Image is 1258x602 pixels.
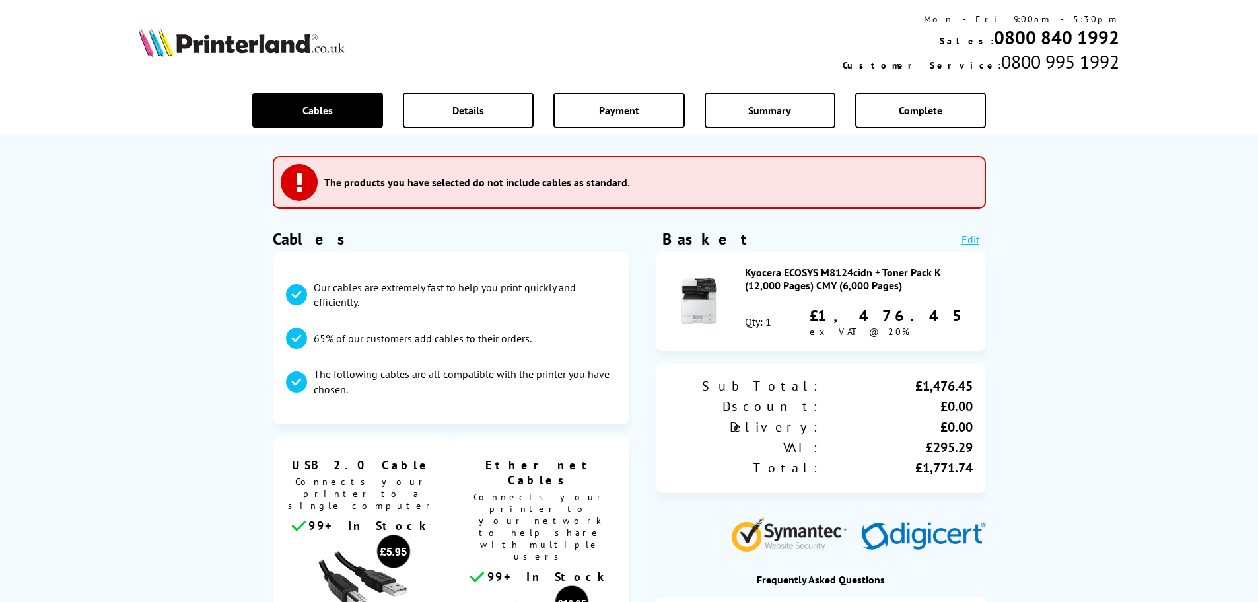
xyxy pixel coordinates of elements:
[1001,50,1119,74] span: 0800 995 1992
[745,315,771,328] div: Qty: 1
[279,472,444,518] span: Connects your printer to a single computer
[656,573,986,586] div: Frequently Asked Questions
[731,514,856,552] img: Symantec Website Security
[821,439,973,456] div: £295.29
[821,418,973,435] div: £0.00
[810,305,973,326] div: £1,476.45
[843,13,1119,25] div: Mon - Fri 9:00am - 5:30pm
[461,457,619,488] span: Ethernet Cables
[302,104,333,117] span: Cables
[961,233,979,246] a: Edit
[314,280,616,310] p: Our cables are extremely fast to help you print quickly and efficiently.
[669,418,821,435] div: Delivery:
[669,439,821,456] div: VAT:
[899,104,942,117] span: Complete
[283,457,441,472] span: USB 2.0 Cable
[314,331,532,346] p: 65% of our customers add cables to their orders.
[669,377,821,395] div: Sub Total:
[314,367,616,396] p: The following cables are all compatible with the printer you have chosen.
[452,104,484,117] span: Details
[843,59,1001,71] span: Customer Service:
[821,377,973,395] div: £1,476.45
[821,398,973,415] div: £0.00
[994,25,1119,50] a: 0800 840 1992
[748,104,791,117] span: Summary
[810,326,909,338] span: ex VAT @ 20%
[139,28,345,57] img: Printerland Logo
[676,278,722,324] img: Kyocera ECOSYS M8124cidn + Toner Pack K (12,000 Pages) CMY (6,000 Pages)
[599,104,639,117] span: Payment
[487,569,610,584] span: 99+ In Stock
[273,229,629,249] h1: Cables
[669,459,821,476] div: Total:
[458,488,623,569] span: Connects your printer to your network to help share with multiple users
[669,398,821,415] div: Discount:
[662,229,748,249] div: Basket
[861,522,986,552] img: Digicert
[745,266,973,292] div: Kyocera ECOSYS M8124cidn + Toner Pack K (12,000 Pages) CMY (6,000 Pages)
[324,176,630,189] h3: The products you have selected do not include cables as standard.
[308,518,431,533] span: 99+ In Stock
[821,459,973,476] div: £1,771.74
[940,35,994,47] span: Sales:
